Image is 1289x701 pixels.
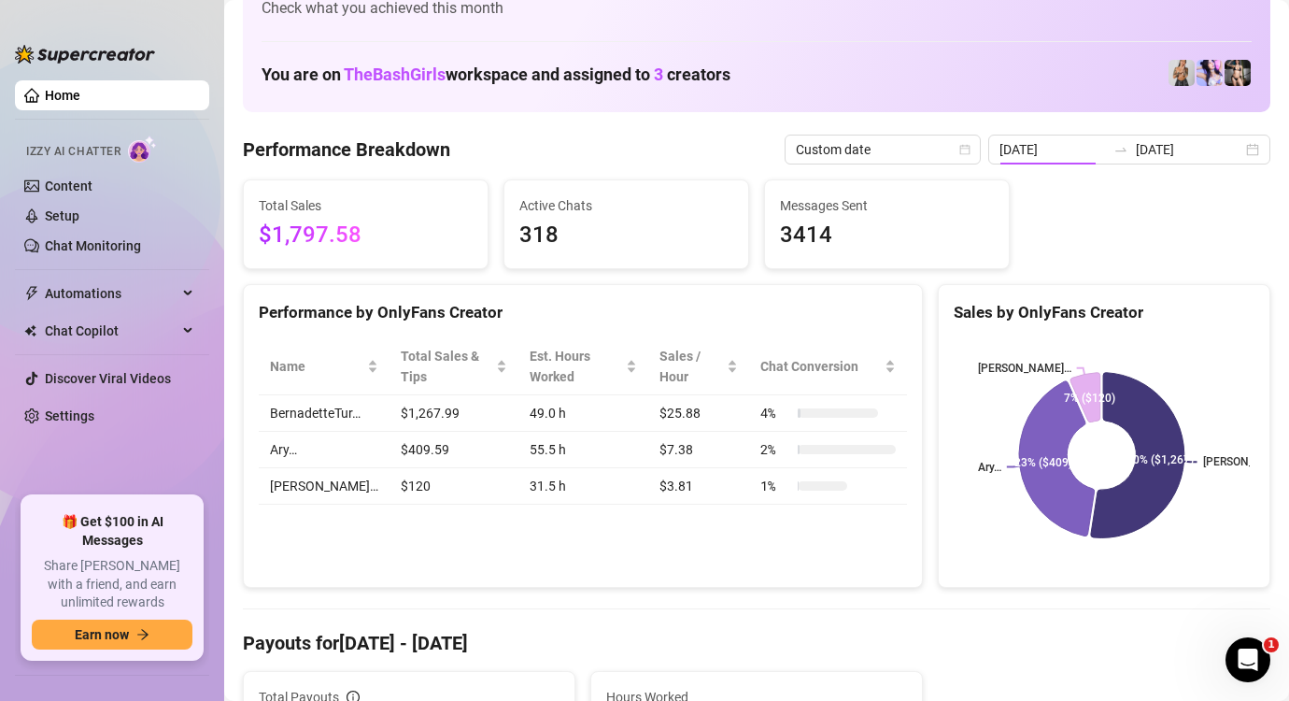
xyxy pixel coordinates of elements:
[648,432,749,468] td: $7.38
[796,136,970,164] span: Custom date
[518,395,648,432] td: 49.0 h
[45,208,79,223] a: Setup
[259,395,390,432] td: BernadetteTur…
[259,432,390,468] td: Ary…
[760,356,881,377] span: Chat Conversion
[136,628,149,641] span: arrow-right
[128,136,157,163] img: AI Chatter
[954,300,1254,325] div: Sales by OnlyFans Creator
[259,468,390,505] td: [PERSON_NAME]…
[648,338,749,395] th: Sales / Hour
[978,461,1001,474] text: Ary…
[780,218,994,253] span: 3414
[259,338,390,395] th: Name
[1113,142,1128,157] span: to
[780,195,994,216] span: Messages Sent
[259,195,473,216] span: Total Sales
[45,88,80,103] a: Home
[270,356,363,377] span: Name
[45,371,171,386] a: Discover Viral Videos
[999,139,1106,160] input: Start date
[518,432,648,468] td: 55.5 h
[401,346,492,387] span: Total Sales & Tips
[45,316,177,346] span: Chat Copilot
[1264,637,1279,652] span: 1
[760,439,790,460] span: 2 %
[978,362,1071,375] text: [PERSON_NAME]…
[390,338,518,395] th: Total Sales & Tips
[243,630,1270,656] h4: Payouts for [DATE] - [DATE]
[659,346,723,387] span: Sales / Hour
[24,286,39,301] span: thunderbolt
[518,468,648,505] td: 31.5 h
[344,64,446,84] span: TheBashGirls
[75,627,129,642] span: Earn now
[1197,60,1223,86] img: Ary
[749,338,907,395] th: Chat Conversion
[26,143,120,161] span: Izzy AI Chatter
[32,620,192,650] button: Earn nowarrow-right
[654,64,663,84] span: 3
[760,403,790,423] span: 4 %
[959,144,970,155] span: calendar
[519,218,733,253] span: 318
[262,64,730,85] h1: You are on workspace and assigned to creators
[648,395,749,432] td: $25.88
[45,238,141,253] a: Chat Monitoring
[24,324,36,337] img: Chat Copilot
[15,45,155,64] img: logo-BBDzfeDw.svg
[259,218,473,253] span: $1,797.58
[1136,139,1242,160] input: End date
[1169,60,1195,86] img: BernadetteTur
[32,557,192,612] span: Share [PERSON_NAME] with a friend, and earn unlimited rewards
[243,136,450,163] h4: Performance Breakdown
[45,408,94,423] a: Settings
[519,195,733,216] span: Active Chats
[530,346,622,387] div: Est. Hours Worked
[1113,142,1128,157] span: swap-right
[259,300,907,325] div: Performance by OnlyFans Creator
[648,468,749,505] td: $3.81
[45,179,92,193] a: Content
[45,279,177,308] span: Automations
[390,432,518,468] td: $409.59
[390,468,518,505] td: $120
[1225,637,1270,682] iframe: Intercom live chat
[760,476,790,496] span: 1 %
[32,513,192,550] span: 🎁 Get $100 in AI Messages
[390,395,518,432] td: $1,267.99
[1225,60,1251,86] img: Bonnie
